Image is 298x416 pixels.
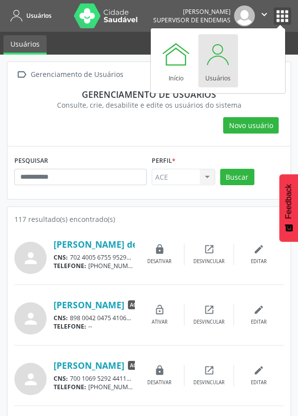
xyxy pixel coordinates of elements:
i: open_in_new [204,304,215,315]
i: lock [154,244,165,255]
i: person [22,370,40,388]
div: Desativar [147,379,172,386]
div: Desativar [147,258,172,265]
a: [PERSON_NAME] [54,360,124,371]
div: Desvincular [193,379,225,386]
div: [PERSON_NAME] [153,7,231,16]
span: ACE [128,300,141,309]
a: [PERSON_NAME] [54,299,124,310]
div: 700 1069 5292 4411 131.199.936-11 [54,374,135,383]
div: Gerenciamento de Usuários [29,68,125,82]
div: Gerenciamento de usuários [21,89,277,100]
i: lock [154,365,165,376]
span: TELEFONE: [54,322,86,331]
span: Novo usuário [229,120,273,131]
a: Usuários [198,34,238,87]
div: 117 resultado(s) encontrado(s) [14,214,284,224]
a: Usuários [3,35,47,55]
i: person [22,310,40,328]
a: Usuários [7,7,52,24]
span: TELEFONE: [54,262,86,270]
i:  [259,9,270,20]
i: open_in_new [204,365,215,376]
span: CPF: [133,374,147,383]
i: edit [253,304,264,315]
i: edit [253,244,264,255]
div: Editar [251,379,267,386]
img: img [234,5,255,26]
span: Feedback [284,184,293,219]
i: open_in_new [204,244,215,255]
span: Supervisor de Endemias [153,16,231,24]
button: Feedback - Mostrar pesquisa [279,174,298,242]
button:  [255,5,274,26]
div: Desvincular [193,258,225,265]
span: CNS: [54,253,68,262]
div: [PHONE_NUMBER] [54,262,135,270]
div: 702 4005 6755 9529 137.811.576-79 [54,253,135,262]
button: Buscar [220,169,254,186]
button: apps [274,7,291,25]
div: Editar [251,319,267,326]
div: 898 0042 0475 4106 075.494.691-64 [54,314,135,322]
span: ACE [128,361,141,370]
span: CPF: [133,314,147,322]
div: -- [54,322,135,331]
span: CNS: [54,374,68,383]
a: Início [156,34,196,87]
i:  [14,68,29,82]
span: CPF: [133,253,147,262]
div: Ativar [152,319,168,326]
a:  Gerenciamento de Usuários [14,68,125,82]
span: Usuários [26,11,52,20]
i: person [22,249,40,267]
label: Perfil [152,153,176,169]
div: Consulte, crie, desabilite e edite os usuários do sistema [21,100,277,110]
i: lock_open [154,304,165,315]
label: PESQUISAR [14,153,48,169]
i: edit [253,365,264,376]
div: Desvincular [193,319,225,326]
span: CNS: [54,314,68,322]
button: Novo usuário [223,117,279,134]
a: [PERSON_NAME] de [PERSON_NAME] [54,239,211,250]
span: TELEFONE: [54,383,86,391]
div: Editar [251,258,267,265]
div: [PHONE_NUMBER] [54,383,135,391]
